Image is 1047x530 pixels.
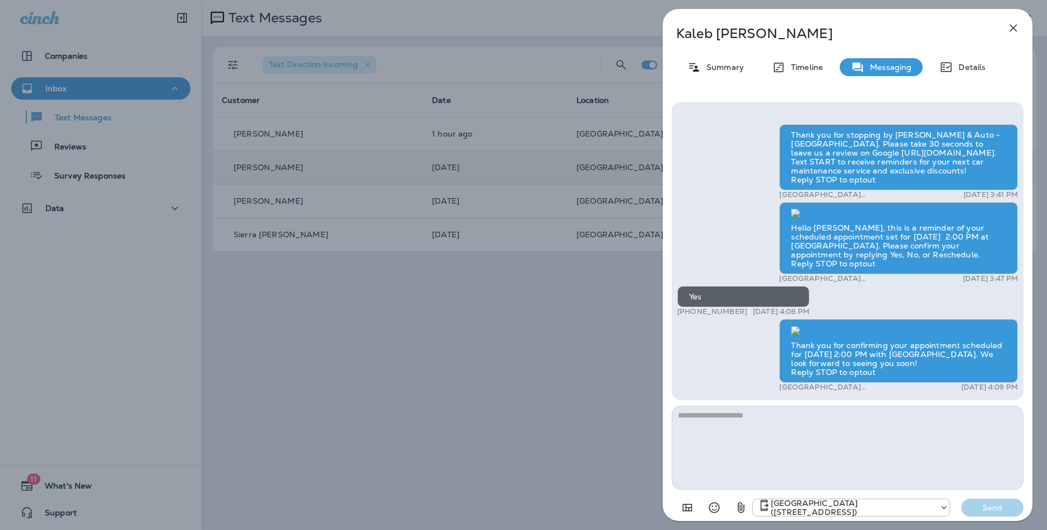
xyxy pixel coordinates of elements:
[753,307,809,316] p: [DATE] 4:08 PM
[753,499,950,517] div: +1 (402) 496-2450
[779,124,1018,190] div: Thank you for stopping by [PERSON_NAME] & Auto - [GEOGRAPHIC_DATA]. Please take 30 seconds to lea...
[785,63,823,72] p: Timeline
[676,26,982,41] p: Kaleb [PERSON_NAME]
[779,190,922,199] p: [GEOGRAPHIC_DATA] ([STREET_ADDRESS])
[779,319,1018,383] div: Thank you for confirming your appointment scheduled for [DATE] 2:00 PM with [GEOGRAPHIC_DATA]. We...
[779,202,1018,275] div: Hello [PERSON_NAME], this is a reminder of your scheduled appointment set for [DATE] 2:00 PM at [...
[953,63,985,72] p: Details
[791,326,800,335] img: twilio-download
[779,274,922,283] p: [GEOGRAPHIC_DATA] ([STREET_ADDRESS])
[701,63,744,72] p: Summary
[964,190,1018,199] p: [DATE] 3:41 PM
[961,383,1018,392] p: [DATE] 4:09 PM
[771,499,934,517] p: [GEOGRAPHIC_DATA] ([STREET_ADDRESS])
[676,496,699,519] button: Add in a premade template
[677,307,747,316] p: [PHONE_NUMBER]
[864,63,911,72] p: Messaging
[677,286,809,307] div: Yes
[703,496,725,519] button: Select an emoji
[791,209,800,218] img: twilio-download
[963,274,1018,283] p: [DATE] 3:47 PM
[779,383,922,392] p: [GEOGRAPHIC_DATA] ([STREET_ADDRESS])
